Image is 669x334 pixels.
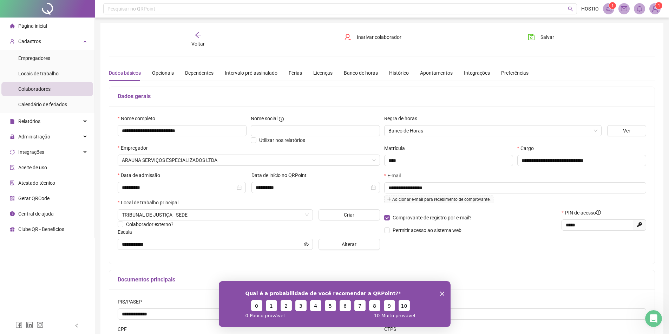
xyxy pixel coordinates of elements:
div: Banco de horas [344,69,378,77]
div: Histórico [389,69,409,77]
span: PIN de acesso [565,209,601,217]
div: Integrações [464,69,490,77]
sup: Atualize o seu contato no menu Meus Dados [655,2,662,9]
span: 1 [611,3,614,8]
label: E-mail [384,172,405,179]
h5: Documentos principais [118,275,646,284]
span: Relatórios [18,118,40,124]
span: HOSTIO [581,5,599,13]
span: arrow-left [195,32,202,39]
span: Ver [623,127,630,135]
span: solution [10,180,15,185]
label: Regra de horas [384,115,422,122]
span: Integrações [18,149,44,155]
span: eye [304,242,309,247]
div: Preferências [501,69,529,77]
span: Banco de Horas [388,125,597,136]
span: 1 [658,3,660,8]
div: Apontamentos [420,69,453,77]
span: Voltar [191,41,205,47]
span: bell [636,6,643,12]
span: Locais de trabalho [18,71,59,76]
span: Página inicial [18,23,47,29]
img: 41758 [650,4,660,14]
label: Empregador [118,144,152,152]
span: instagram [37,321,44,328]
label: Matrícula [384,144,409,152]
span: Comprovante de registro por e-mail? [393,215,472,220]
span: Calendário de feriados [18,102,67,107]
span: R. JOSÉ CAMACHO, 585 - OLARIA [122,210,309,220]
div: Opcionais [152,69,174,77]
span: Adicionar e-mail para recebimento de comprovante. [384,196,493,203]
h5: Dados gerais [118,92,646,101]
span: Colaboradores [18,86,51,92]
span: Aceite de uso [18,165,47,170]
span: plus [387,197,391,201]
iframe: Pesquisa da QRPoint [219,281,451,327]
span: ARAUNA SERVIÇOS ESPECIALIZADOS LTDA [122,155,376,165]
span: Central de ajuda [18,211,54,217]
span: file [10,119,15,124]
span: Atestado técnico [18,180,55,186]
label: CTPS [384,325,401,333]
div: Dependentes [185,69,214,77]
div: Dados básicos [109,69,141,77]
span: save [528,34,535,41]
iframe: Intercom live chat [645,310,662,327]
label: Cargo [517,144,538,152]
span: info-circle [279,117,284,122]
span: qrcode [10,196,15,201]
span: Administração [18,134,50,139]
span: mail [621,6,627,12]
span: Criar [344,211,354,219]
label: Data de admissão [118,171,165,179]
span: Colaborador externo? [126,221,173,227]
span: Salvar [540,33,554,41]
label: CPF [118,325,131,333]
span: Inativar colaborador [357,33,401,41]
span: Gerar QRCode [18,196,50,201]
div: Férias [289,69,302,77]
span: Clube QR - Beneficios [18,226,64,232]
div: Intervalo pré-assinalado [225,69,277,77]
span: Utilizar nos relatórios [259,137,305,143]
sup: 1 [609,2,616,9]
span: Permitir acesso ao sistema web [393,227,461,233]
span: audit [10,165,15,170]
button: Inativar colaborador [339,32,407,43]
label: PIS/PASEP [118,298,146,306]
span: Nome social [251,115,277,122]
label: Escala [118,228,137,236]
span: left [74,323,79,328]
span: Cadastros [18,39,41,44]
button: Alterar [319,239,380,250]
span: linkedin [26,321,33,328]
label: Local de trabalho principal [118,199,183,206]
span: lock [10,134,15,139]
span: user-delete [344,34,351,41]
label: Nome completo [118,115,160,122]
span: facebook [15,321,22,328]
button: Criar [319,209,380,220]
div: Licenças [313,69,333,77]
span: Alterar [342,240,356,248]
span: gift [10,227,15,232]
label: Data de início no QRPoint [251,171,311,179]
span: user-add [10,39,15,44]
span: home [10,23,15,28]
button: Ver [607,125,646,136]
